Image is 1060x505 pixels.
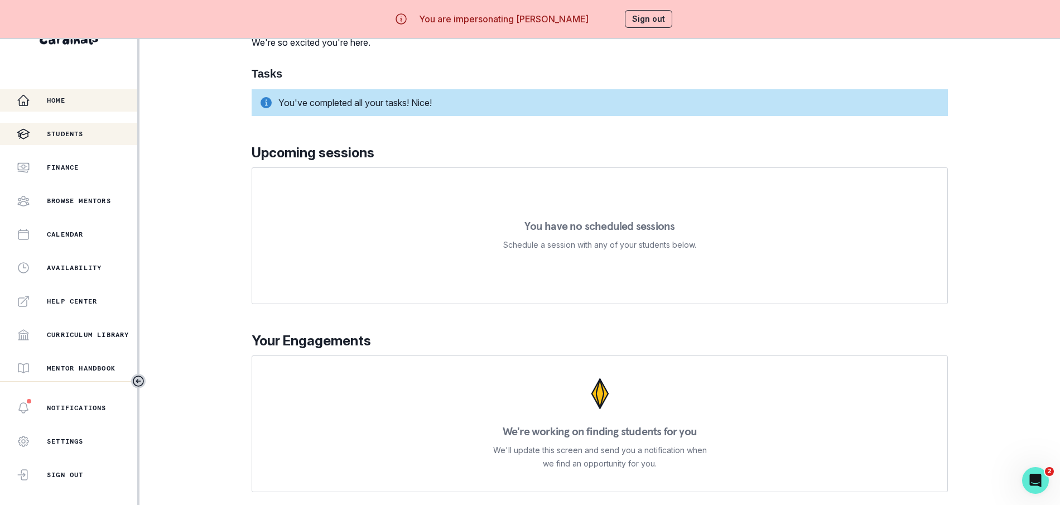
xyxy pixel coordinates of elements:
p: Availability [47,263,102,272]
p: Mentor Handbook [47,364,115,373]
p: You are impersonating [PERSON_NAME] [419,12,589,26]
p: Upcoming sessions [252,143,948,163]
button: Sign out [625,10,672,28]
p: Help Center [47,297,97,306]
p: Schedule a session with any of your students below. [503,238,696,252]
p: Your Engagements [252,331,948,351]
p: Curriculum Library [47,330,129,339]
h1: Tasks [252,67,948,80]
iframe: Intercom live chat [1022,467,1049,494]
p: Settings [47,437,84,446]
p: Sign Out [47,470,84,479]
div: You've completed all your tasks! Nice! [252,89,948,116]
p: Browse Mentors [47,196,111,205]
p: Notifications [47,403,107,412]
p: Students [47,129,84,138]
p: We're so excited you're here. [252,36,377,49]
p: Finance [47,163,79,172]
span: 2 [1045,467,1054,476]
p: We're working on finding students for you [503,426,697,437]
p: Home [47,96,65,105]
p: You have no scheduled sessions [524,220,674,232]
button: Toggle sidebar [131,374,146,388]
p: Calendar [47,230,84,239]
p: We'll update this screen and send you a notification when we find an opportunity for you. [493,444,707,470]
